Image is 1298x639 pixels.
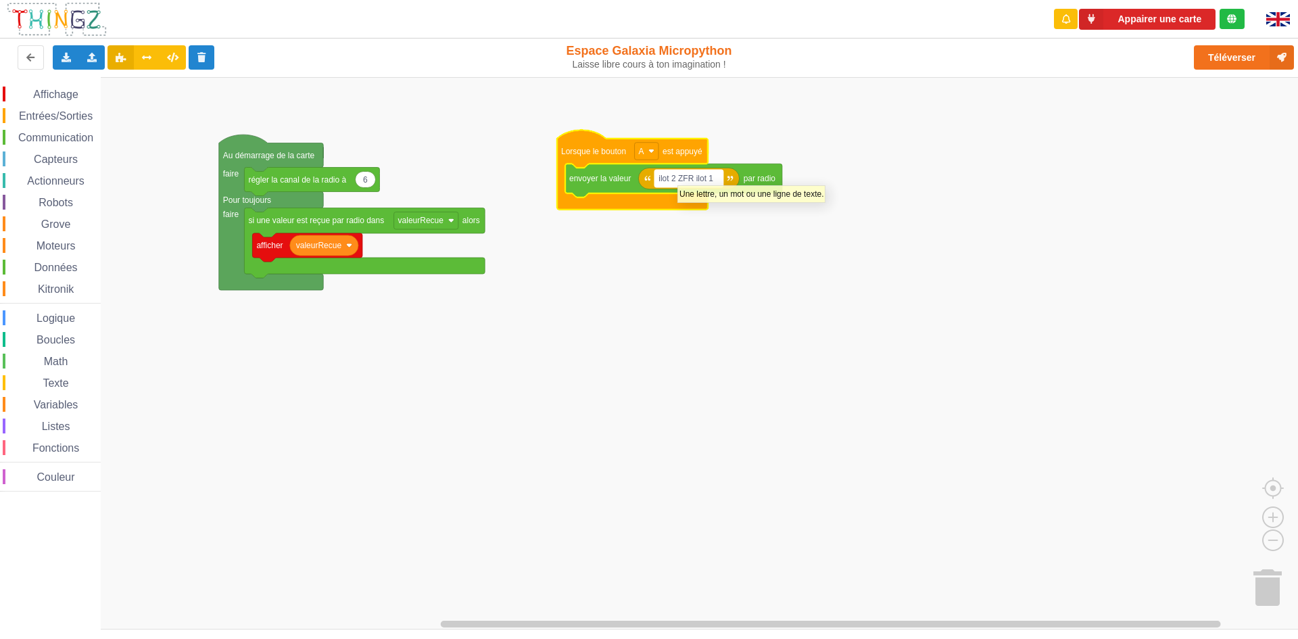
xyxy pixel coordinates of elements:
[658,174,713,183] text: ilot 2 ZFR ilot 1
[223,209,239,218] text: faire
[34,334,77,346] span: Boucles
[256,241,283,250] text: afficher
[34,240,78,252] span: Moteurs
[39,218,73,230] span: Grove
[1266,12,1290,26] img: gb.png
[37,197,75,208] span: Robots
[223,195,271,204] text: Pour toujours
[223,150,315,160] text: Au démarrage de la carte
[248,216,384,225] text: si une valeur est reçue par radio dans
[1220,9,1245,29] div: Tu es connecté au serveur de création de Thingz
[30,442,81,454] span: Fonctions
[31,89,80,100] span: Affichage
[42,356,70,367] span: Math
[462,216,480,225] text: alors
[32,262,80,273] span: Données
[248,174,346,184] text: régler la canal de la radio à
[223,168,239,178] text: faire
[363,174,368,184] text: 6
[296,241,342,250] text: valeurRecue
[569,174,631,183] text: envoyer la valeur
[35,471,77,483] span: Couleur
[32,153,80,165] span: Capteurs
[17,110,95,122] span: Entrées/Sorties
[1079,9,1216,30] button: Appairer une carte
[25,175,87,187] span: Actionneurs
[41,377,70,389] span: Texte
[36,283,76,295] span: Kitronik
[744,174,776,183] text: par radio
[16,132,95,143] span: Communication
[40,421,72,432] span: Listes
[34,312,77,324] span: Logique
[663,146,702,156] text: est appuyé
[561,146,626,156] text: Lorsque le bouton
[639,146,644,156] text: A
[32,399,80,410] span: Variables
[536,43,763,70] div: Espace Galaxia Micropython
[679,187,823,201] div: Une lettre, un mot ou une ligne de texte.
[6,1,107,37] img: thingz_logo.png
[536,59,763,70] div: Laisse libre cours à ton imagination !
[1194,45,1294,70] button: Téléverser
[398,216,444,225] text: valeurRecue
